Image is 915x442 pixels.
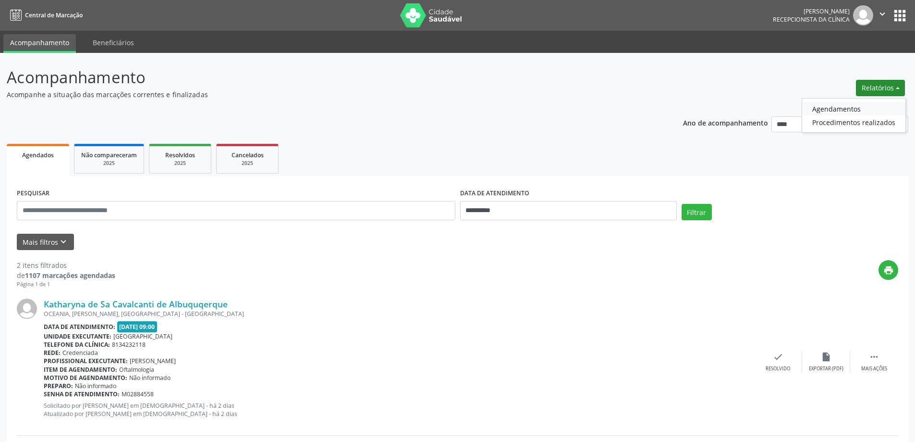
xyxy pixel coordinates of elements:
[62,349,98,357] span: Credenciada
[861,366,887,372] div: Mais ações
[883,265,894,276] i: print
[117,321,158,332] span: [DATE] 09:00
[853,5,873,25] img: img
[821,352,831,362] i: insert_drive_file
[165,151,195,159] span: Resolvidos
[232,151,264,159] span: Cancelados
[873,5,891,25] button: 
[112,341,146,349] span: 8134232118
[122,390,154,398] span: M02884558
[773,15,850,24] span: Recepcionista da clínica
[17,299,37,319] img: img
[766,366,790,372] div: Resolvido
[44,349,61,357] b: Rede:
[44,382,73,390] b: Preparo:
[156,160,204,167] div: 2025
[44,341,110,349] b: Telefone da clínica:
[809,366,843,372] div: Exportar (PDF)
[86,34,141,51] a: Beneficiários
[113,332,172,341] span: [GEOGRAPHIC_DATA]
[856,80,905,96] button: Relatórios
[22,151,54,159] span: Agendados
[119,366,154,374] span: Oftalmologia
[682,204,712,220] button: Filtrar
[44,374,127,382] b: Motivo de agendamento:
[58,237,69,247] i: keyboard_arrow_down
[17,260,115,270] div: 2 itens filtrados
[17,186,49,201] label: PESQUISAR
[129,374,171,382] span: Não informado
[877,9,888,19] i: 
[223,160,271,167] div: 2025
[878,260,898,280] button: print
[802,115,905,129] a: Procedimentos realizados
[773,352,783,362] i: check
[44,310,754,318] div: OCEANIA, [PERSON_NAME], [GEOGRAPHIC_DATA] - [GEOGRAPHIC_DATA]
[17,234,74,251] button: Mais filtroskeyboard_arrow_down
[44,402,754,418] p: Solicitado por [PERSON_NAME] em [DEMOGRAPHIC_DATA] - há 2 dias Atualizado por [PERSON_NAME] em [D...
[683,116,768,128] p: Ano de acompanhamento
[25,271,115,280] strong: 1107 marcações agendadas
[25,11,83,19] span: Central de Marcação
[81,160,137,167] div: 2025
[44,390,120,398] b: Senha de atendimento:
[7,89,638,100] p: Acompanhe a situação das marcações correntes e finalizadas
[44,323,115,331] b: Data de atendimento:
[81,151,137,159] span: Não compareceram
[17,270,115,280] div: de
[7,7,83,23] a: Central de Marcação
[44,299,228,309] a: Katharyna de Sa Cavalcanti de Albuquqerque
[802,102,905,115] a: Agendamentos
[17,280,115,289] div: Página 1 de 1
[130,357,176,365] span: [PERSON_NAME]
[44,357,128,365] b: Profissional executante:
[460,186,529,201] label: DATA DE ATENDIMENTO
[869,352,879,362] i: 
[75,382,116,390] span: Não informado
[802,98,906,133] ul: Relatórios
[3,34,76,53] a: Acompanhamento
[773,7,850,15] div: [PERSON_NAME]
[44,332,111,341] b: Unidade executante:
[44,366,117,374] b: Item de agendamento:
[7,65,638,89] p: Acompanhamento
[891,7,908,24] button: apps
